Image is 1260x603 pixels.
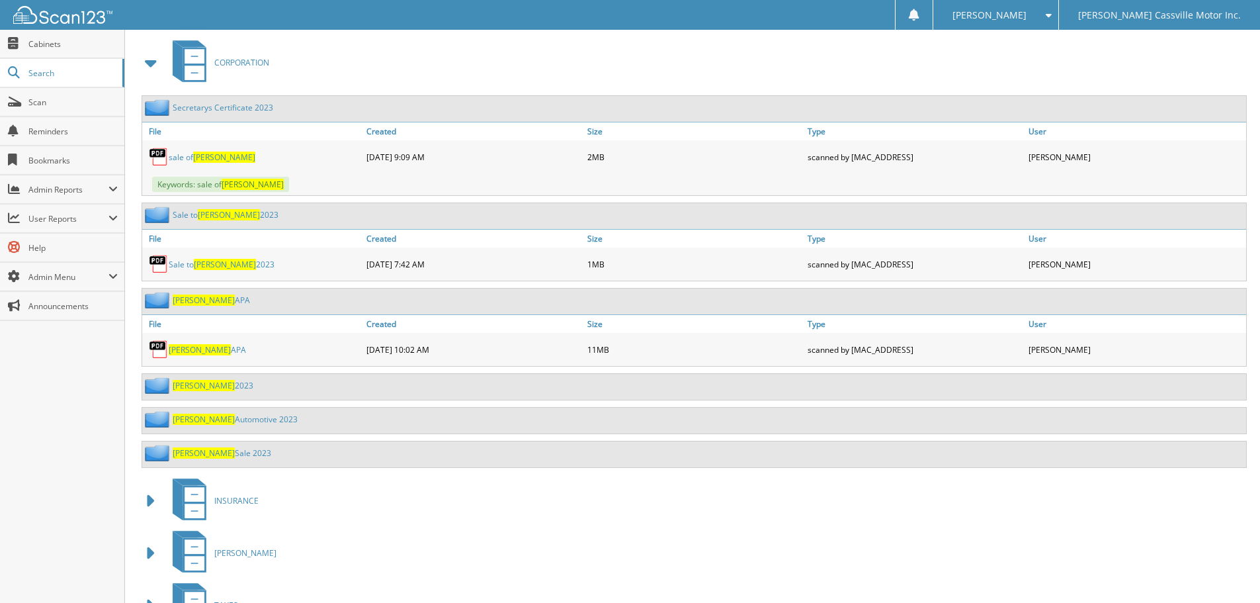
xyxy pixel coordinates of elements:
div: 1MB [584,251,805,277]
div: [PERSON_NAME] [1025,251,1246,277]
a: Created [363,230,584,248]
span: [PERSON_NAME] [198,209,260,220]
span: [PERSON_NAME] [193,152,255,163]
a: CORPORATION [165,36,269,89]
a: Secretarys Certificate 2023 [173,102,273,113]
span: INSURANCE [214,495,259,506]
div: [DATE] 10:02 AM [363,336,584,363]
span: Admin Reports [28,184,108,195]
a: INSURANCE [165,475,259,527]
a: File [142,122,363,140]
div: [DATE] 9:09 AM [363,144,584,170]
span: Admin Menu [28,271,108,283]
a: [PERSON_NAME]APA [169,344,246,355]
span: Reminders [28,126,118,137]
img: folder2.png [145,411,173,428]
span: Announcements [28,301,118,312]
img: PDF.png [149,147,169,167]
a: Created [363,122,584,140]
div: [DATE] 7:42 AM [363,251,584,277]
div: scanned by [MAC_ADDRESS] [804,336,1025,363]
img: folder2.png [145,207,173,223]
a: Size [584,122,805,140]
span: Keywords: sale of [152,177,289,192]
span: [PERSON_NAME] [194,259,256,270]
a: User [1025,122,1246,140]
span: CORPORATION [214,57,269,68]
img: folder2.png [145,377,173,394]
a: [PERSON_NAME]Automotive 2023 [173,414,298,425]
a: File [142,230,363,248]
img: folder2.png [145,99,173,116]
div: 2MB [584,144,805,170]
a: Size [584,315,805,333]
span: [PERSON_NAME] [214,547,276,559]
span: [PERSON_NAME] [173,447,235,459]
span: [PERSON_NAME] [173,295,235,306]
a: Type [804,315,1025,333]
a: [PERSON_NAME]Sale 2023 [173,447,271,459]
a: User [1025,230,1246,248]
img: PDF.png [149,340,169,359]
a: User [1025,315,1246,333]
span: Search [28,68,116,79]
a: Size [584,230,805,248]
span: [PERSON_NAME] [222,179,284,190]
a: sale of[PERSON_NAME] [169,152,255,163]
a: [PERSON_NAME]APA [173,295,250,306]
div: 11MB [584,336,805,363]
a: Created [363,315,584,333]
img: folder2.png [145,445,173,461]
a: [PERSON_NAME] [165,527,276,579]
a: File [142,315,363,333]
a: Sale to[PERSON_NAME]2023 [173,209,278,220]
span: Bookmarks [28,155,118,166]
span: Help [28,242,118,254]
div: [PERSON_NAME] [1025,336,1246,363]
a: Sale to[PERSON_NAME]2023 [169,259,274,270]
span: Scan [28,97,118,108]
span: [PERSON_NAME] [173,380,235,391]
a: Type [804,230,1025,248]
a: Type [804,122,1025,140]
div: scanned by [MAC_ADDRESS] [804,144,1025,170]
span: [PERSON_NAME] Cassville Motor Inc. [1078,11,1241,19]
span: [PERSON_NAME] [169,344,231,355]
img: PDF.png [149,254,169,274]
a: [PERSON_NAME]2023 [173,380,253,391]
span: [PERSON_NAME] [952,11,1027,19]
div: [PERSON_NAME] [1025,144,1246,170]
span: User Reports [28,213,108,224]
span: [PERSON_NAME] [173,414,235,425]
img: scan123-logo-white.svg [13,6,112,24]
img: folder2.png [145,292,173,308]
iframe: Chat Widget [1194,539,1260,603]
span: Cabinets [28,38,118,50]
div: scanned by [MAC_ADDRESS] [804,251,1025,277]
